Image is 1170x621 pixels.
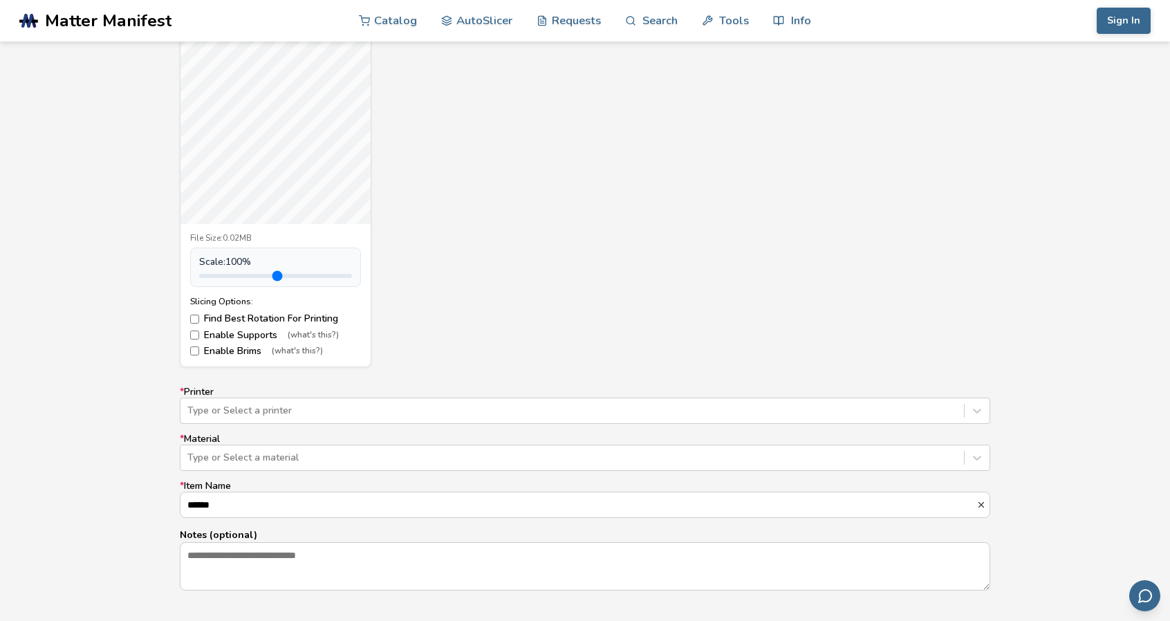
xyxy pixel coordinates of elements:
button: Sign In [1097,8,1151,34]
input: Enable Brims(what's this?) [190,346,199,355]
div: Slicing Options: [190,297,361,306]
div: File Size: 0.02MB [190,234,361,243]
span: Scale: 100 % [199,257,251,268]
input: Find Best Rotation For Printing [190,315,199,324]
p: Notes (optional) [180,528,990,542]
label: Item Name [180,481,990,518]
button: Send feedback via email [1129,580,1160,611]
span: Matter Manifest [45,11,171,30]
span: (what's this?) [288,331,339,340]
input: *MaterialType or Select a material [187,452,190,463]
input: *Item Name [180,492,976,517]
input: Enable Supports(what's this?) [190,331,199,340]
label: Enable Supports [190,330,361,341]
span: (what's this?) [272,346,323,356]
label: Enable Brims [190,346,361,357]
label: Find Best Rotation For Printing [190,313,361,324]
textarea: Notes (optional) [180,543,990,590]
input: *PrinterType or Select a printer [187,405,190,416]
button: *Item Name [976,500,990,510]
label: Printer [180,387,990,424]
label: Material [180,434,990,471]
